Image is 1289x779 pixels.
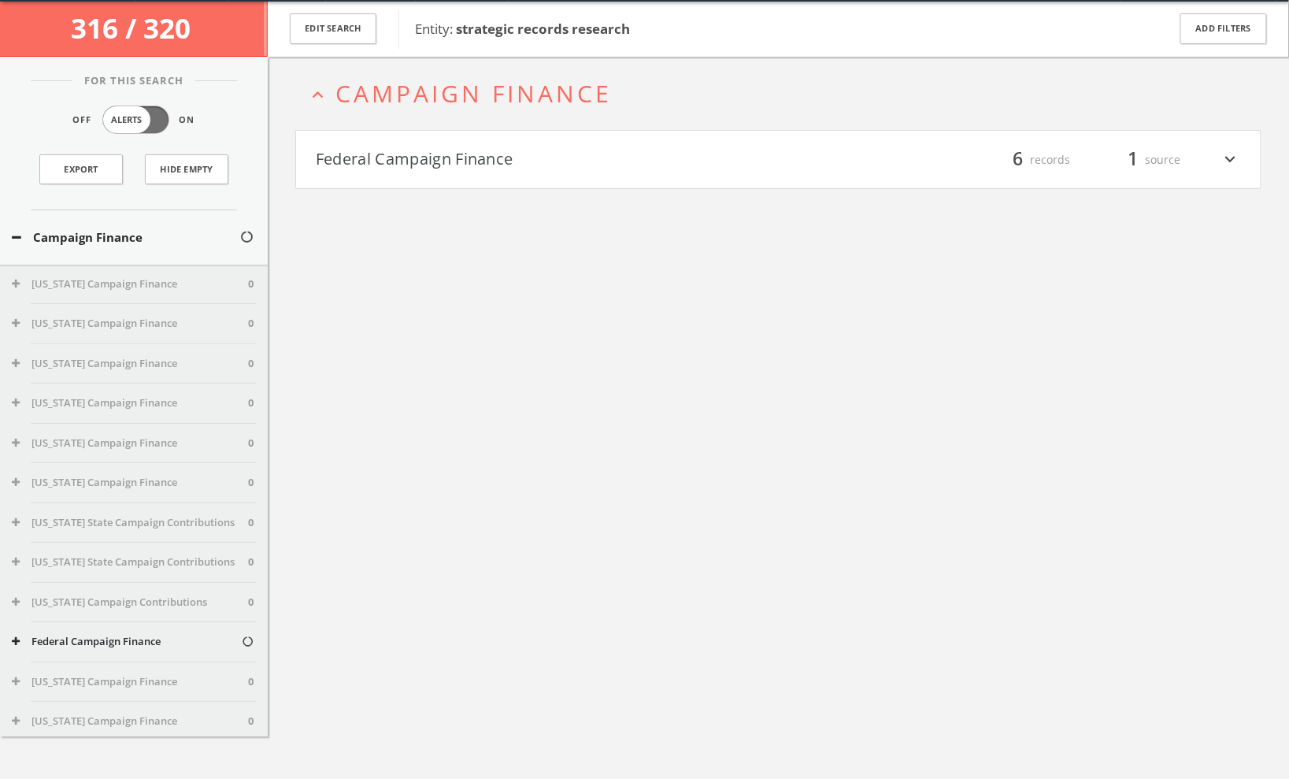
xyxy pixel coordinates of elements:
span: 6 [1006,146,1031,173]
b: strategic records research [456,20,630,38]
span: 0 [248,674,254,690]
button: Federal Campaign Finance [316,147,779,173]
button: Add Filters [1180,13,1267,44]
span: 0 [248,475,254,491]
span: 0 [248,515,254,531]
button: [US_STATE] Campaign Finance [12,436,248,451]
button: expand_lessCampaign Finance [307,80,1261,106]
div: records [976,147,1071,173]
button: [US_STATE] Campaign Finance [12,395,248,411]
span: 1 [1121,146,1146,173]
i: expand_more [1220,147,1241,173]
button: [US_STATE] Campaign Finance [12,316,248,332]
span: Off [73,113,92,127]
span: 0 [248,555,254,570]
a: Export [39,154,123,184]
span: Entity: [415,20,630,38]
i: expand_less [307,84,328,106]
span: 0 [248,316,254,332]
div: source [1087,147,1181,173]
button: [US_STATE] Campaign Finance [12,356,248,372]
span: 0 [248,395,254,411]
button: Campaign Finance [12,228,239,247]
span: Campaign Finance [335,77,612,109]
button: [US_STATE] Campaign Finance [12,674,248,690]
button: Hide Empty [145,154,228,184]
button: [US_STATE] Campaign Finance [12,714,248,729]
span: 0 [248,714,254,729]
button: [US_STATE] Campaign Contributions [12,595,248,610]
span: 0 [248,436,254,451]
span: 0 [248,595,254,610]
span: 0 [248,356,254,372]
button: Federal Campaign Finance [12,634,241,650]
button: Edit Search [290,13,376,44]
button: [US_STATE] Campaign Finance [12,276,248,292]
button: [US_STATE] State Campaign Contributions [12,515,248,531]
button: [US_STATE] Campaign Finance [12,475,248,491]
span: For This Search [72,73,195,89]
button: [US_STATE] State Campaign Contributions [12,555,248,570]
span: 316 / 320 [71,9,197,46]
span: On [180,113,195,127]
span: 0 [248,276,254,292]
